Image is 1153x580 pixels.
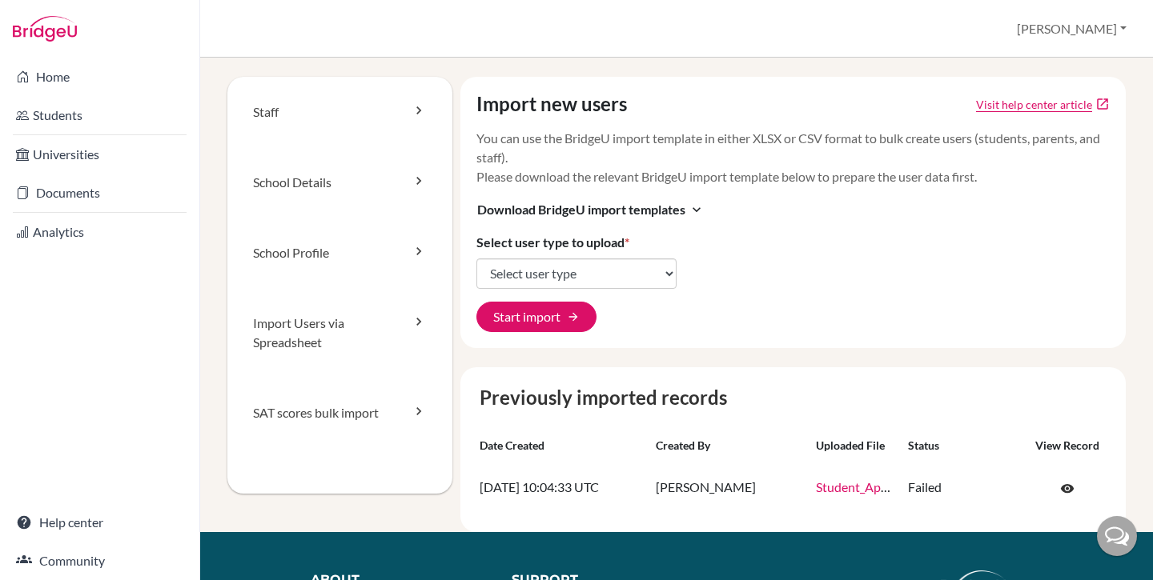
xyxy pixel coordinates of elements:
[3,177,196,209] a: Documents
[476,199,705,220] button: Download BridgeU import templatesexpand_more
[477,200,685,219] span: Download BridgeU import templates
[689,202,705,218] i: expand_more
[476,129,1111,186] p: You can use the BridgeU import template in either XLSX or CSV format to bulk create users (studen...
[13,16,77,42] img: Bridge-U
[3,138,196,170] a: Universities
[902,460,1022,516] td: Failed
[649,460,810,516] td: [PERSON_NAME]
[227,378,452,448] a: SAT scores bulk import
[1043,473,1091,503] a: Click to open the record on its current state
[810,431,902,460] th: Uploaded file
[902,431,1022,460] th: Status
[3,99,196,131] a: Students
[473,460,649,516] td: [DATE] 10:04:33 UTC
[1095,97,1110,111] a: open_in_new
[227,147,452,218] a: School Details
[3,545,196,577] a: Community
[567,310,580,323] span: arrow_forward
[3,61,196,93] a: Home
[227,288,452,378] a: Import Users via Spreadsheet
[1022,431,1113,460] th: View record
[649,431,810,460] th: Created by
[1060,482,1075,496] span: visibility
[1010,14,1134,44] button: [PERSON_NAME]
[476,233,629,252] label: Select user type to upload
[816,479,1148,494] a: Student_Application_Process_-_Gulmohar__2024-2025_.xlsx
[473,383,1114,412] caption: Previously imported records
[227,77,452,147] a: Staff
[3,216,196,248] a: Analytics
[476,302,597,332] button: Start import
[476,93,627,116] h4: Import new users
[3,506,196,538] a: Help center
[976,96,1092,113] a: Click to open Tracking student registration article in a new tab
[473,431,649,460] th: Date created
[227,218,452,288] a: School Profile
